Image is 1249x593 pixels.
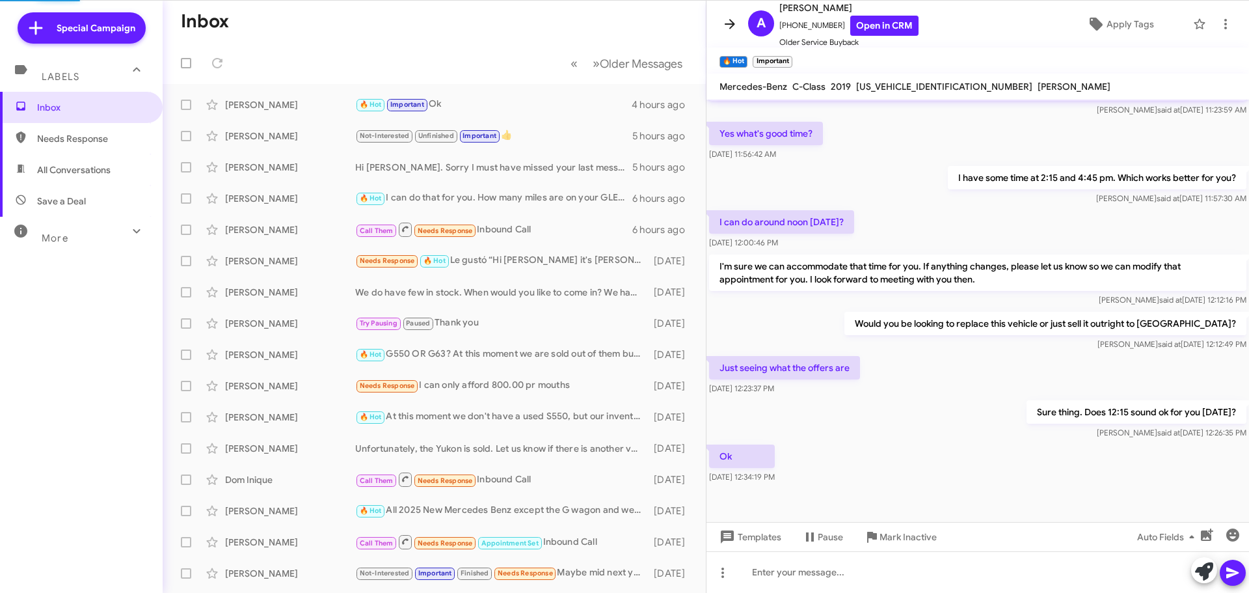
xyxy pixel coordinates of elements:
span: Finished [461,569,489,577]
div: [PERSON_NAME] [225,255,355,268]
span: Mercedes-Benz [719,81,787,92]
p: I have some time at 2:15 and 4:45 pm. Which works better for you? [948,166,1246,189]
span: Important [463,131,496,140]
span: Call Them [360,227,394,235]
span: [DATE] 12:34:19 PM [709,472,775,482]
span: 🔥 Hot [360,100,382,109]
button: Next [585,50,690,77]
p: I'm sure we can accommodate that time for you. If anything changes, please let us know so we can ... [709,255,1246,291]
div: 5 hours ago [632,161,695,174]
div: [DATE] [647,255,695,268]
span: Try Pausing [360,319,397,327]
div: 5 hours ago [632,130,695,143]
span: Call Them [360,476,394,485]
div: [PERSON_NAME] [225,442,355,455]
span: Special Campaign [57,21,135,34]
div: Maybe mid next year [355,566,647,581]
button: Mark Inactive [853,525,947,549]
div: Inbound Call [355,221,632,238]
div: All 2025 New Mercedes Benz except the G wagon and we also have specials for selected 2026 New Mer... [355,503,647,518]
span: Templates [717,525,781,549]
div: Le gustó “Hi [PERSON_NAME] it's [PERSON_NAME] at [PERSON_NAME] Imports. I saw you've been in touc... [355,253,647,268]
div: [DATE] [647,442,695,455]
small: Important [753,56,792,68]
span: said at [1157,105,1180,115]
span: « [571,55,578,72]
div: Dom Inique [225,473,355,486]
div: [PERSON_NAME] [225,348,355,361]
span: [DATE] 11:56:42 AM [709,149,776,159]
span: 🔥 Hot [360,506,382,515]
span: [PERSON_NAME] [1038,81,1110,92]
span: [DATE] 12:23:37 PM [709,383,774,393]
p: Ok [709,445,775,468]
span: Needs Response [498,569,553,577]
div: 6 hours ago [632,223,695,236]
div: [PERSON_NAME] [225,130,355,143]
div: Inbound Call [355,471,647,488]
span: Paused [406,319,430,327]
span: Unfinished [418,131,454,140]
span: All Conversations [37,163,111,176]
div: At this moment we don't have a used S550, but our inventory changes by the day. [355,409,647,424]
div: 👍 [355,128,632,143]
span: Older Service Buyback [779,36,919,49]
span: said at [1158,339,1181,349]
span: Needs Response [360,256,415,265]
div: Inbound Call [355,534,647,550]
span: Mark Inactive [880,525,937,549]
span: said at [1159,295,1182,305]
div: [PERSON_NAME] [225,379,355,393]
span: Needs Response [418,539,473,547]
div: [DATE] [647,286,695,299]
a: Special Campaign [18,12,146,44]
div: [PERSON_NAME] [225,411,355,424]
div: [PERSON_NAME] [225,504,355,517]
p: I can do around noon [DATE]? [709,210,854,234]
span: [PERSON_NAME] [DATE] 11:23:59 AM [1097,105,1246,115]
span: 🔥 Hot [423,256,446,265]
span: Needs Response [360,381,415,390]
button: Templates [706,525,792,549]
div: [DATE] [647,317,695,330]
div: [PERSON_NAME] [225,567,355,580]
span: Appointment Set [481,539,539,547]
div: 6 hours ago [632,192,695,205]
span: C-Class [792,81,826,92]
div: [PERSON_NAME] [225,536,355,549]
div: Ok [355,97,632,112]
span: [PHONE_NUMBER] [779,16,919,36]
span: Older Messages [600,57,682,71]
div: [DATE] [647,536,695,549]
nav: Page navigation example [563,50,690,77]
span: Labels [42,71,79,83]
span: 2019 [831,81,851,92]
div: [PERSON_NAME] [225,223,355,236]
span: 🔥 Hot [360,350,382,359]
span: Inbox [37,101,148,114]
div: Thank you [355,316,647,331]
span: said at [1157,193,1179,203]
button: Pause [792,525,853,549]
span: 🔥 Hot [360,194,382,202]
span: [PERSON_NAME] [DATE] 11:57:30 AM [1096,193,1246,203]
div: [DATE] [647,504,695,517]
span: [PERSON_NAME] [DATE] 12:12:49 PM [1097,339,1246,349]
span: [US_VEHICLE_IDENTIFICATION_NUMBER] [856,81,1032,92]
h1: Inbox [181,11,229,32]
a: Open in CRM [850,16,919,36]
span: A [757,13,766,34]
div: Unfortunately, the Yukon is sold. Let us know if there is another vehicle that catches your eye. [355,442,647,455]
div: [PERSON_NAME] [225,317,355,330]
span: Needs Response [418,476,473,485]
small: 🔥 Hot [719,56,747,68]
div: [PERSON_NAME] [225,98,355,111]
p: Would you be looking to replace this vehicle or just sell it outright to [GEOGRAPHIC_DATA]? [844,312,1246,335]
p: Sure thing. Does 12:15 sound ok for you [DATE]? [1027,400,1246,424]
span: said at [1157,428,1180,437]
span: Needs Response [418,227,473,235]
p: Just seeing what the offers are [709,356,860,379]
div: Hi [PERSON_NAME]. Sorry I must have missed your last message. What kind of Chevy/GMC/Cadillac are... [355,161,632,174]
div: [PERSON_NAME] [225,286,355,299]
span: Not-Interested [360,569,410,577]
